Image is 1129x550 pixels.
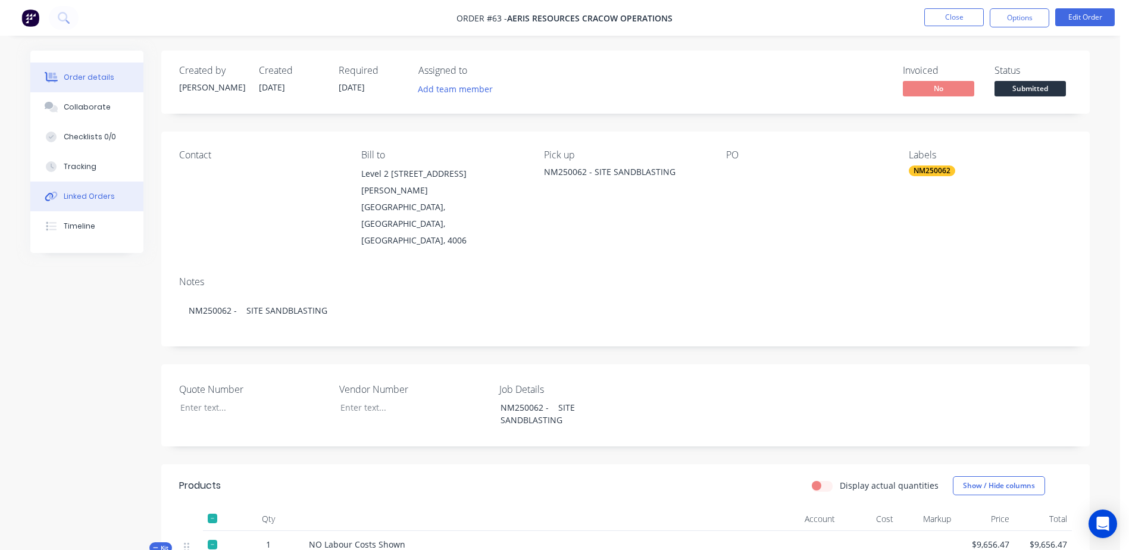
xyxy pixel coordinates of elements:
[30,62,143,92] button: Order details
[1055,8,1115,26] button: Edit Order
[179,382,328,396] label: Quote Number
[233,507,304,531] div: Qty
[179,81,245,93] div: [PERSON_NAME]
[994,81,1066,99] button: Submitted
[990,8,1049,27] button: Options
[721,507,840,531] div: Account
[64,221,95,232] div: Timeline
[339,65,404,76] div: Required
[361,165,524,199] div: Level 2 [STREET_ADDRESS][PERSON_NAME]
[909,165,955,176] div: NM250062
[456,12,507,24] span: Order #63 -
[903,81,974,96] span: No
[909,149,1072,161] div: Labels
[898,507,956,531] div: Markup
[491,399,640,429] div: NM250062 - SITE SANDBLASTING
[30,92,143,122] button: Collaborate
[418,65,537,76] div: Assigned to
[21,9,39,27] img: Factory
[30,122,143,152] button: Checklists 0/0
[30,152,143,182] button: Tracking
[64,132,116,142] div: Checklists 0/0
[1089,510,1117,538] div: Open Intercom Messenger
[956,507,1014,531] div: Price
[840,507,898,531] div: Cost
[259,65,324,76] div: Created
[953,476,1045,495] button: Show / Hide columns
[309,539,405,550] span: NO Labour Costs Shown
[30,182,143,211] button: Linked Orders
[259,82,285,93] span: [DATE]
[339,82,365,93] span: [DATE]
[994,81,1066,96] span: Submitted
[64,161,96,172] div: Tracking
[64,191,115,202] div: Linked Orders
[361,149,524,161] div: Bill to
[64,102,111,112] div: Collaborate
[361,199,524,249] div: [GEOGRAPHIC_DATA], [GEOGRAPHIC_DATA], [GEOGRAPHIC_DATA], 4006
[361,165,524,249] div: Level 2 [STREET_ADDRESS][PERSON_NAME][GEOGRAPHIC_DATA], [GEOGRAPHIC_DATA], [GEOGRAPHIC_DATA], 4006
[924,8,984,26] button: Close
[179,292,1072,329] div: NM250062 - SITE SANDBLASTING
[339,382,488,396] label: Vendor Number
[30,211,143,241] button: Timeline
[179,149,342,161] div: Contact
[544,165,707,178] div: NM250062 - SITE SANDBLASTING
[179,479,221,493] div: Products
[179,276,1072,287] div: Notes
[726,149,889,161] div: PO
[994,65,1072,76] div: Status
[544,149,707,161] div: Pick up
[179,65,245,76] div: Created by
[64,72,114,83] div: Order details
[499,382,648,396] label: Job Details
[412,81,499,97] button: Add team member
[418,81,499,97] button: Add team member
[1014,507,1072,531] div: Total
[903,65,980,76] div: Invoiced
[840,479,939,492] label: Display actual quantities
[507,12,673,24] span: Aeris Resources Cracow Operations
